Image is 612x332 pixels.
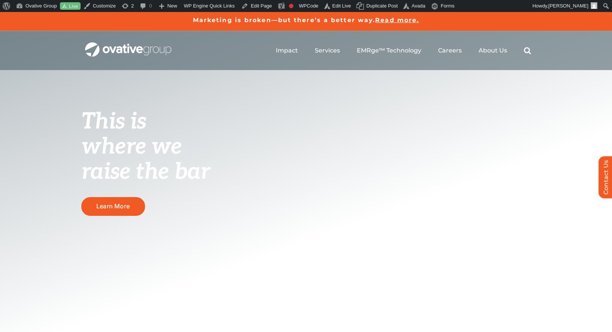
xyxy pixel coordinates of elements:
[276,47,298,54] a: Impact
[479,47,507,54] a: About Us
[524,47,531,54] a: Search
[276,39,531,63] nav: Menu
[315,47,340,54] a: Services
[85,42,171,49] a: OG_Full_horizontal_WHT
[81,108,147,135] span: This is
[96,203,130,210] span: Learn More
[375,16,419,24] a: Read more.
[548,3,588,9] span: [PERSON_NAME]
[81,133,210,185] span: where we raise the bar
[81,197,145,215] a: Learn More
[438,47,462,54] a: Careers
[60,2,81,10] a: Live
[357,47,421,54] a: EMRge™ Technology
[193,16,376,24] a: Marketing is broken—but there’s a better way.
[289,4,293,8] div: Focus keyphrase not set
